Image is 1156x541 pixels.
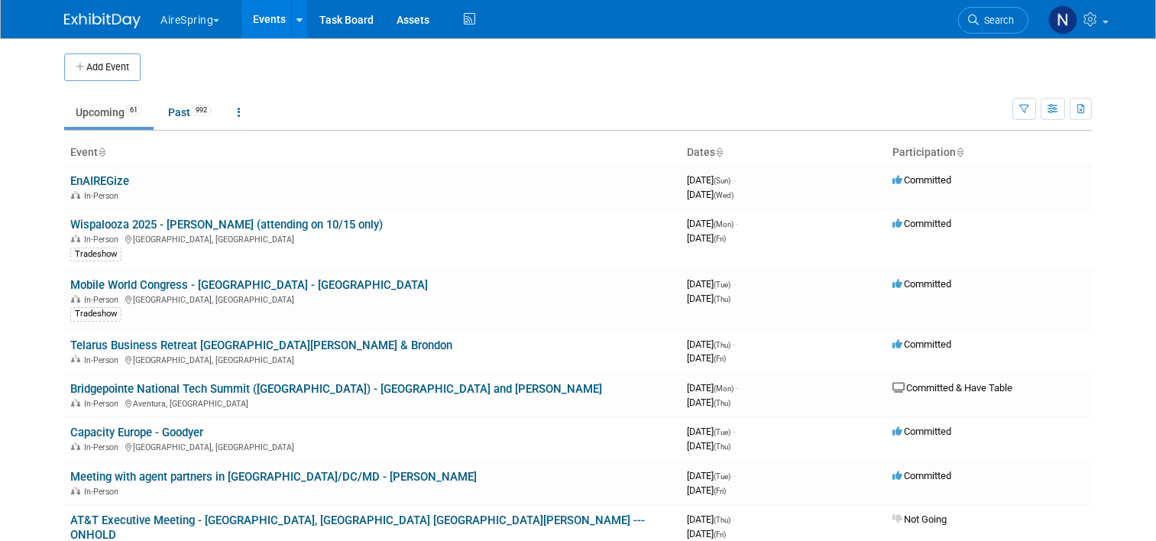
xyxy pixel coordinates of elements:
span: (Thu) [714,442,730,451]
a: EnAIREGize [70,174,129,188]
span: (Fri) [714,487,726,495]
span: [DATE] [687,278,735,290]
a: Past992 [157,98,223,127]
span: In-Person [84,235,123,245]
span: - [733,278,735,290]
img: ExhibitDay [64,13,141,28]
th: Event [64,140,681,166]
img: In-Person Event [71,191,80,199]
span: [DATE] [687,426,735,437]
a: Upcoming61 [64,98,154,127]
div: Tradeshow [70,248,121,261]
span: In-Person [84,191,123,201]
button: Add Event [64,53,141,81]
span: In-Person [84,487,123,497]
span: (Thu) [714,341,730,349]
span: In-Person [84,442,123,452]
img: In-Person Event [71,235,80,242]
div: [GEOGRAPHIC_DATA], [GEOGRAPHIC_DATA] [70,440,675,452]
span: (Mon) [714,220,733,228]
span: 992 [191,105,212,116]
a: Wispalooza 2025 - [PERSON_NAME] (attending on 10/15 only) [70,218,383,232]
span: (Fri) [714,530,726,539]
span: [DATE] [687,174,735,186]
span: [DATE] [687,470,735,481]
span: (Fri) [714,235,726,243]
span: [DATE] [687,397,730,408]
div: Aventura, [GEOGRAPHIC_DATA] [70,397,675,409]
span: (Tue) [714,280,730,289]
span: Committed [892,174,951,186]
span: (Mon) [714,384,733,393]
span: Committed [892,339,951,350]
span: (Thu) [714,516,730,524]
span: Committed & Have Table [892,382,1012,394]
span: (Tue) [714,428,730,436]
span: - [733,174,735,186]
div: [GEOGRAPHIC_DATA], [GEOGRAPHIC_DATA] [70,353,675,365]
a: Capacity Europe - Goodyer [70,426,203,439]
a: Search [958,7,1028,34]
img: In-Person Event [71,399,80,407]
span: [DATE] [687,339,735,350]
span: Committed [892,218,951,229]
div: [GEOGRAPHIC_DATA], [GEOGRAPHIC_DATA] [70,232,675,245]
a: Sort by Event Name [98,146,105,158]
a: Telarus Business Retreat [GEOGRAPHIC_DATA][PERSON_NAME] & Brondon [70,339,452,352]
span: [DATE] [687,232,726,244]
span: - [733,339,735,350]
span: (Thu) [714,295,730,303]
span: (Thu) [714,399,730,407]
span: 61 [125,105,142,116]
span: (Sun) [714,177,730,185]
span: - [733,513,735,525]
span: [DATE] [687,352,726,364]
a: Sort by Start Date [715,146,723,158]
span: [DATE] [687,293,730,304]
span: (Fri) [714,355,726,363]
span: Committed [892,426,951,437]
th: Dates [681,140,886,166]
span: [DATE] [687,440,730,452]
img: In-Person Event [71,487,80,494]
th: Participation [886,140,1092,166]
span: In-Person [84,399,123,409]
div: Tradeshow [70,307,121,321]
img: Natalie Pyron [1048,5,1077,34]
span: (Wed) [714,191,733,199]
span: In-Person [84,355,123,365]
span: - [736,218,738,229]
img: In-Person Event [71,442,80,450]
span: Not Going [892,513,947,525]
span: [DATE] [687,382,738,394]
span: [DATE] [687,528,726,539]
span: - [733,426,735,437]
img: In-Person Event [71,355,80,363]
a: Bridgepointe National Tech Summit ([GEOGRAPHIC_DATA]) - [GEOGRAPHIC_DATA] and [PERSON_NAME] [70,382,602,396]
span: [DATE] [687,484,726,496]
span: (Tue) [714,472,730,481]
img: In-Person Event [71,295,80,303]
span: Committed [892,278,951,290]
a: Sort by Participation Type [956,146,963,158]
span: Committed [892,470,951,481]
a: Mobile World Congress - [GEOGRAPHIC_DATA] - [GEOGRAPHIC_DATA] [70,278,428,292]
span: [DATE] [687,189,733,200]
span: [DATE] [687,218,738,229]
span: Search [979,15,1014,26]
span: In-Person [84,295,123,305]
a: Meeting with agent partners in [GEOGRAPHIC_DATA]/DC/MD - [PERSON_NAME] [70,470,477,484]
span: - [736,382,738,394]
div: [GEOGRAPHIC_DATA], [GEOGRAPHIC_DATA] [70,293,675,305]
span: - [733,470,735,481]
span: [DATE] [687,513,735,525]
